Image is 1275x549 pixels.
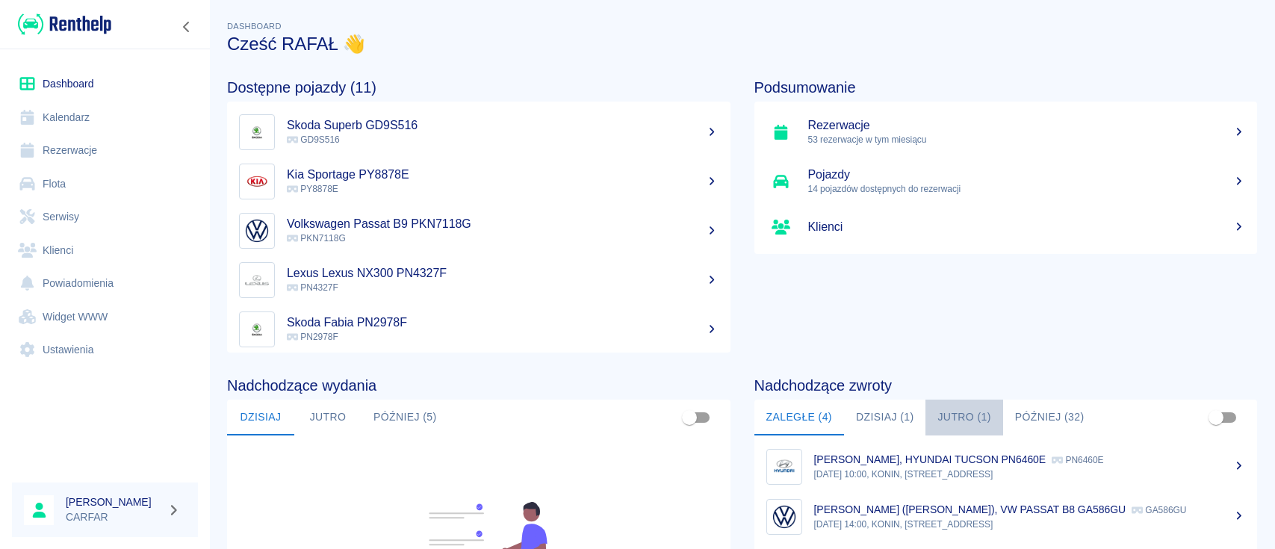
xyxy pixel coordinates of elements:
img: Image [243,315,271,344]
h5: Pojazdy [808,167,1246,182]
h4: Podsumowanie [754,78,1258,96]
h5: Kia Sportage PY8878E [287,167,719,182]
a: Image[PERSON_NAME] ([PERSON_NAME]), VW PASSAT B8 GA586GU GA586GU[DATE] 14:00, KONIN, [STREET_ADDR... [754,491,1258,542]
h4: Nadchodzące zwroty [754,376,1258,394]
a: Rezerwacje53 rezerwacje w tym miesiącu [754,108,1258,157]
img: Image [243,217,271,245]
h4: Nadchodzące wydania [227,376,730,394]
a: ImageVolkswagen Passat B9 PKN7118G PKN7118G [227,206,730,255]
h5: Skoda Fabia PN2978F [287,315,719,330]
p: 14 pojazdów dostępnych do rezerwacji [808,182,1246,196]
a: Flota [12,167,198,201]
a: Klienci [754,206,1258,248]
img: Image [243,167,271,196]
a: Rezerwacje [12,134,198,167]
a: Renthelp logo [12,12,111,37]
h5: Rezerwacje [808,118,1246,133]
h5: Klienci [808,220,1246,235]
p: CARFAR [66,509,161,525]
span: Dashboard [227,22,282,31]
button: Jutro (1) [925,400,1002,435]
a: Powiadomienia [12,267,198,300]
img: Renthelp logo [18,12,111,37]
p: [DATE] 10:00, KONIN, [STREET_ADDRESS] [814,468,1246,481]
button: Jutro [294,400,362,435]
span: PY8878E [287,184,338,194]
p: 53 rezerwacje w tym miesiącu [808,133,1246,146]
h3: Cześć RAFAŁ 👋 [227,34,1257,55]
button: Później (5) [362,400,449,435]
a: Serwisy [12,200,198,234]
span: PN4327F [287,282,338,293]
a: ImageKia Sportage PY8878E PY8878E [227,157,730,206]
a: ImageLexus Lexus NX300 PN4327F PN4327F [227,255,730,305]
a: Pojazdy14 pojazdów dostępnych do rezerwacji [754,157,1258,206]
a: Dashboard [12,67,198,101]
h6: [PERSON_NAME] [66,494,161,509]
button: Dzisiaj [227,400,294,435]
button: Później (32) [1003,400,1096,435]
span: GD9S516 [287,134,340,145]
h5: Lexus Lexus NX300 PN4327F [287,266,719,281]
button: Dzisiaj (1) [844,400,926,435]
p: [PERSON_NAME], HYUNDAI TUCSON PN6460E [814,453,1046,465]
a: Kalendarz [12,101,198,134]
p: GA586GU [1132,505,1186,515]
a: Ustawienia [12,333,198,367]
span: Pokaż przypisane tylko do mnie [675,403,704,432]
span: PKN7118G [287,233,346,244]
img: Image [243,266,271,294]
h4: Dostępne pojazdy (11) [227,78,730,96]
img: Image [770,453,798,481]
button: Zwiń nawigację [176,17,198,37]
a: Widget WWW [12,300,198,334]
a: ImageSkoda Fabia PN2978F PN2978F [227,305,730,354]
img: Image [770,503,798,531]
a: ImageSkoda Superb GD9S516 GD9S516 [227,108,730,157]
p: [DATE] 14:00, KONIN, [STREET_ADDRESS] [814,518,1246,531]
button: Zaległe (4) [754,400,844,435]
h5: Skoda Superb GD9S516 [287,118,719,133]
p: PN6460E [1052,455,1103,465]
span: PN2978F [287,332,338,342]
span: Pokaż przypisane tylko do mnie [1202,403,1230,432]
h5: Volkswagen Passat B9 PKN7118G [287,217,719,232]
img: Image [243,118,271,146]
a: Klienci [12,234,198,267]
a: Image[PERSON_NAME], HYUNDAI TUCSON PN6460E PN6460E[DATE] 10:00, KONIN, [STREET_ADDRESS] [754,441,1258,491]
p: [PERSON_NAME] ([PERSON_NAME]), VW PASSAT B8 GA586GU [814,503,1126,515]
